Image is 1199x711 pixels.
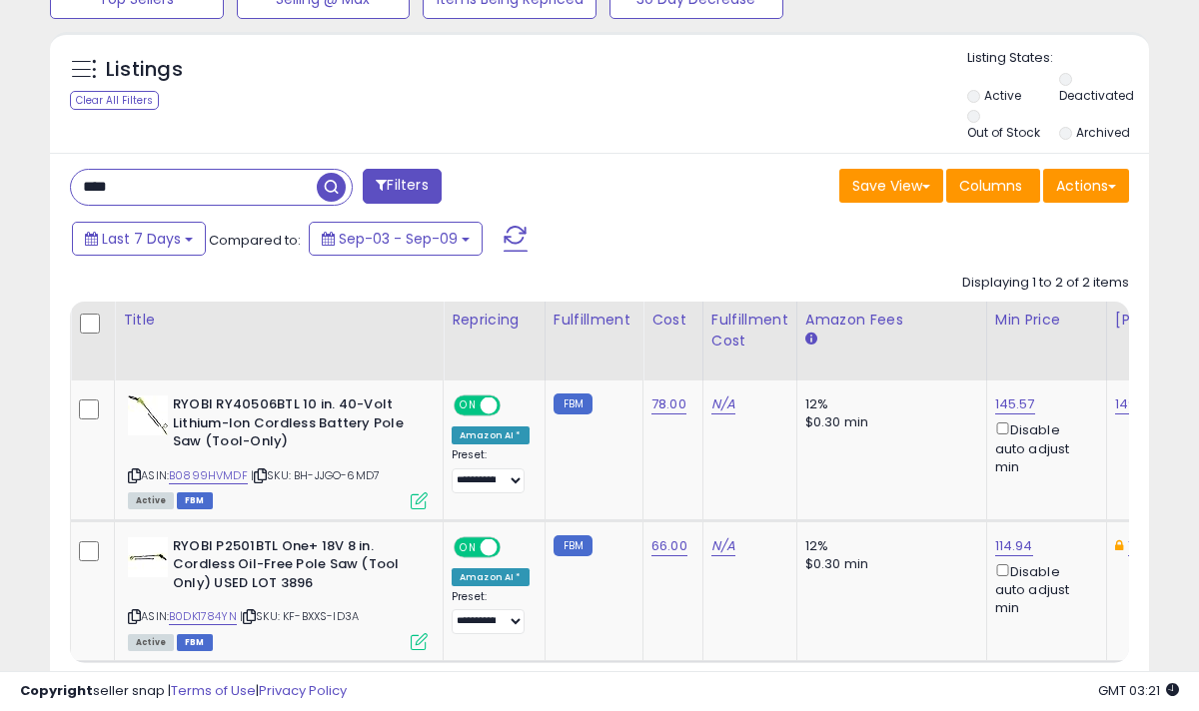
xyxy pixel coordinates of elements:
div: 12% [805,537,971,555]
span: FBM [177,492,213,509]
label: Deactivated [1059,87,1134,104]
div: Amazon Fees [805,310,978,331]
div: Fulfillment [554,310,634,331]
span: Sep-03 - Sep-09 [339,229,458,249]
span: All listings currently available for purchase on Amazon [128,492,174,509]
label: Active [984,87,1021,104]
div: seller snap | | [20,682,347,701]
div: ASIN: [128,537,428,648]
div: Min Price [995,310,1098,331]
label: Out of Stock [967,124,1040,141]
small: Amazon Fees. [805,331,817,349]
button: Save View [839,169,943,203]
div: Amazon AI * [452,568,530,586]
a: 66.00 [651,536,687,556]
a: 78.00 [651,394,686,414]
span: All listings currently available for purchase on Amazon [128,634,174,651]
div: Cost [651,310,694,331]
b: RYOBI P2501BTL One+ 18V 8 in. Cordless Oil-Free Pole Saw (Tool Only) USED LOT 3896 [173,537,416,598]
span: 2025-09-17 03:21 GMT [1098,681,1179,700]
div: Repricing [452,310,537,331]
span: | SKU: KF-BXXS-ID3A [240,608,359,624]
img: 31GpEXkdjcL._SL40_.jpg [128,395,168,435]
div: Fulfillment Cost [711,310,788,352]
img: 31AREJjmQnL._SL40_.jpg [128,537,168,577]
span: OFF [498,397,530,414]
div: Amazon AI * [452,426,530,444]
button: Filters [363,169,441,204]
a: B0899HVMDF [169,467,248,484]
span: Compared to: [209,231,301,250]
div: ASIN: [128,395,428,506]
span: Columns [959,176,1022,196]
span: ON [456,538,481,555]
span: FBM [177,634,213,651]
a: Terms of Use [171,681,256,700]
button: Columns [946,169,1040,203]
strong: Copyright [20,681,93,700]
div: $0.30 min [805,555,971,573]
span: ON [456,397,481,414]
small: FBM [554,535,593,556]
a: B0DK1784YN [169,608,237,625]
a: 145.57 [995,394,1035,414]
div: Disable auto adjust min [995,560,1091,618]
div: Disable auto adjust min [995,418,1091,476]
span: OFF [498,538,530,555]
a: N/A [711,394,735,414]
label: Archived [1076,124,1130,141]
a: 119.99 [1128,536,1164,556]
button: Last 7 Days [72,222,206,256]
div: Title [123,310,435,331]
div: Clear All Filters [70,91,159,110]
a: 149.00 [1115,394,1156,414]
span: | SKU: BH-JJGO-6MD7 [251,467,380,483]
small: FBM [554,393,593,414]
b: RYOBI RY40506BTL 10 in. 40-Volt Lithium-Ion Cordless Battery Pole Saw (Tool-Only) [173,395,416,456]
div: Displaying 1 to 2 of 2 items [962,274,1129,293]
a: Privacy Policy [259,681,347,700]
a: N/A [711,536,735,556]
button: Actions [1043,169,1129,203]
a: 114.94 [995,536,1033,556]
div: $0.30 min [805,413,971,431]
p: Listing States: [967,49,1150,68]
div: Preset: [452,590,530,635]
button: Sep-03 - Sep-09 [309,222,483,256]
h5: Listings [106,56,183,84]
div: 12% [805,395,971,413]
div: Preset: [452,448,530,493]
span: Last 7 Days [102,229,181,249]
